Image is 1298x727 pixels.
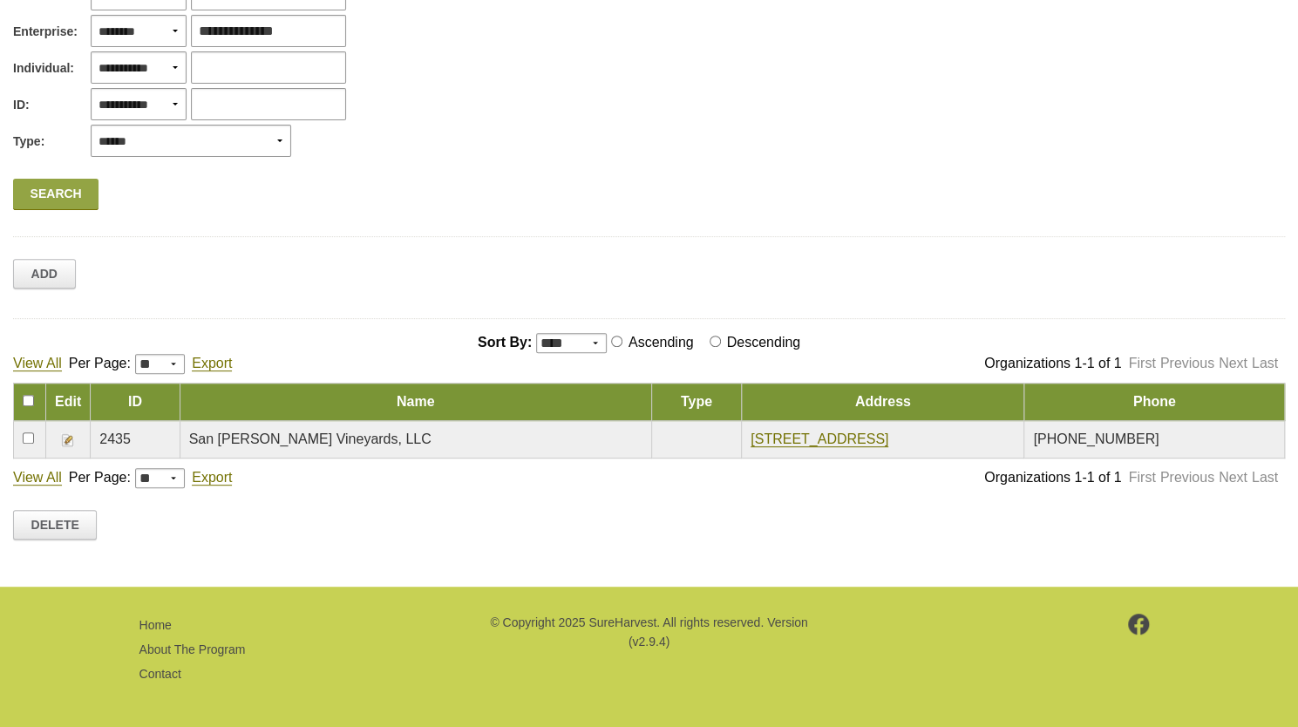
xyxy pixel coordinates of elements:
a: Next [1219,470,1247,485]
a: Search [13,179,99,210]
td: Edit [46,384,91,421]
span: Per Page: [69,470,131,485]
p: © Copyright 2025 SureHarvest. All rights reserved. Version (v2.9.4) [487,613,810,652]
span: ID: [13,96,30,114]
span: [PHONE_NUMBER] [1033,431,1159,446]
a: Previous [1160,356,1214,370]
a: Home [139,618,172,632]
a: Export [192,356,232,371]
a: About The Program [139,642,246,656]
a: Delete [13,510,97,540]
label: Ascending [625,335,701,350]
td: Type [651,384,741,421]
a: First [1128,356,1155,370]
a: Export [192,470,232,486]
a: Previous [1160,470,1214,485]
a: Last [1252,470,1278,485]
a: [STREET_ADDRESS] [751,431,888,447]
td: Name [180,384,651,421]
a: Add [13,259,76,289]
span: Per Page: [69,356,131,370]
span: Organizations 1-1 of 1 [984,470,1121,485]
a: Last [1252,356,1278,370]
img: footer-facebook.png [1128,614,1150,635]
span: 2435 [99,431,131,446]
td: Address [742,384,1024,421]
span: Organizations 1-1 of 1 [984,356,1121,370]
td: San [PERSON_NAME] Vineyards, LLC [180,421,651,459]
img: Edit [61,433,75,447]
a: View All [13,356,62,371]
a: View All [13,470,62,486]
span: Individual: [13,59,74,78]
a: First [1128,470,1155,485]
span: Enterprise: [13,23,78,41]
td: ID [91,384,180,421]
a: Next [1219,356,1247,370]
span: Type: [13,132,44,151]
a: Contact [139,667,181,681]
td: Phone [1024,384,1285,421]
span: Sort By: [478,335,532,350]
label: Descending [724,335,808,350]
